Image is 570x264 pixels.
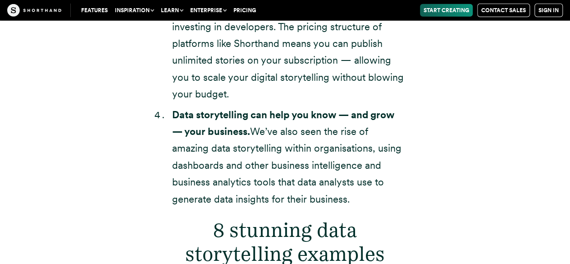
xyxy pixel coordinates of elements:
button: Enterprise [187,4,230,17]
li: We’ve also seen the rise of amazing data storytelling within organisations, using dashboards and ... [172,107,407,208]
strong: Data storytelling can help you know — and grow — your business. [172,109,394,137]
a: Start Creating [420,4,473,17]
img: The Craft [7,4,61,17]
a: Contact Sales [477,4,530,17]
button: Learn [157,4,187,17]
a: Pricing [230,4,260,17]
a: Features [78,4,111,17]
button: Inspiration [111,4,157,17]
a: Sign in [534,4,563,17]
